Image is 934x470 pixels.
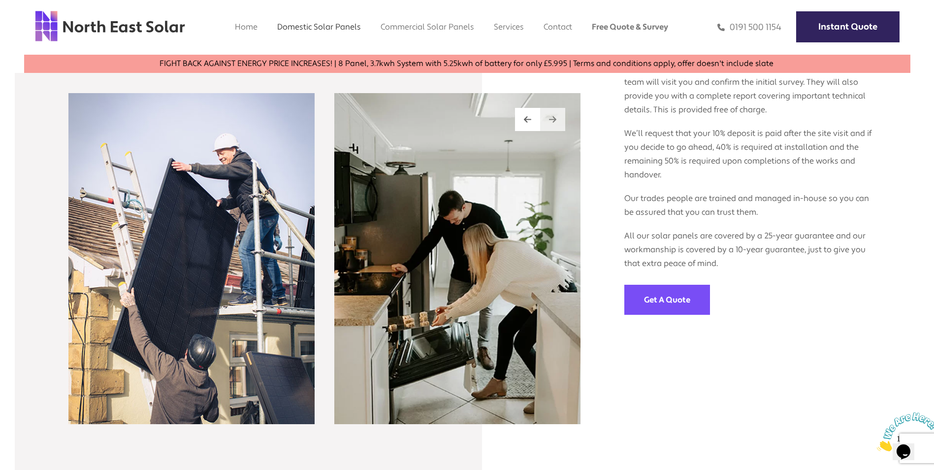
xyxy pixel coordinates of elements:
img: north east solar employees putting solar panels on a domestic house [68,93,315,424]
img: phone icon [717,22,725,33]
img: couple using their oven [334,93,580,425]
a: 0191 500 1154 [717,22,781,33]
iframe: chat widget [873,408,934,455]
img: right arrow [549,115,556,124]
a: Instant Quote [796,11,900,42]
a: Home [235,22,258,32]
a: Free Quote & Survey [592,22,668,32]
p: All our solar panels are covered by a 25-year guarantee and our workmanship is covered by a 10-ye... [624,219,876,270]
p: If you would like to move to the next step of the process, one of the team will visit you and con... [624,52,876,117]
p: Our trades people are trained and managed in-house so you can be assured that you can trust them. [624,182,876,219]
a: Contact [544,22,572,32]
img: left arrow [524,115,531,124]
a: Services [494,22,524,32]
span: 1 [4,4,8,12]
img: Chat attention grabber [4,4,65,43]
a: Domestic Solar Panels [277,22,361,32]
a: Commercial Solar Panels [381,22,474,32]
a: Get A Quote [624,285,710,315]
img: north east solar logo [34,10,186,42]
p: We’ll request that your 10% deposit is paid after the site visit and if you decide to go ahead, 4... [624,117,876,182]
